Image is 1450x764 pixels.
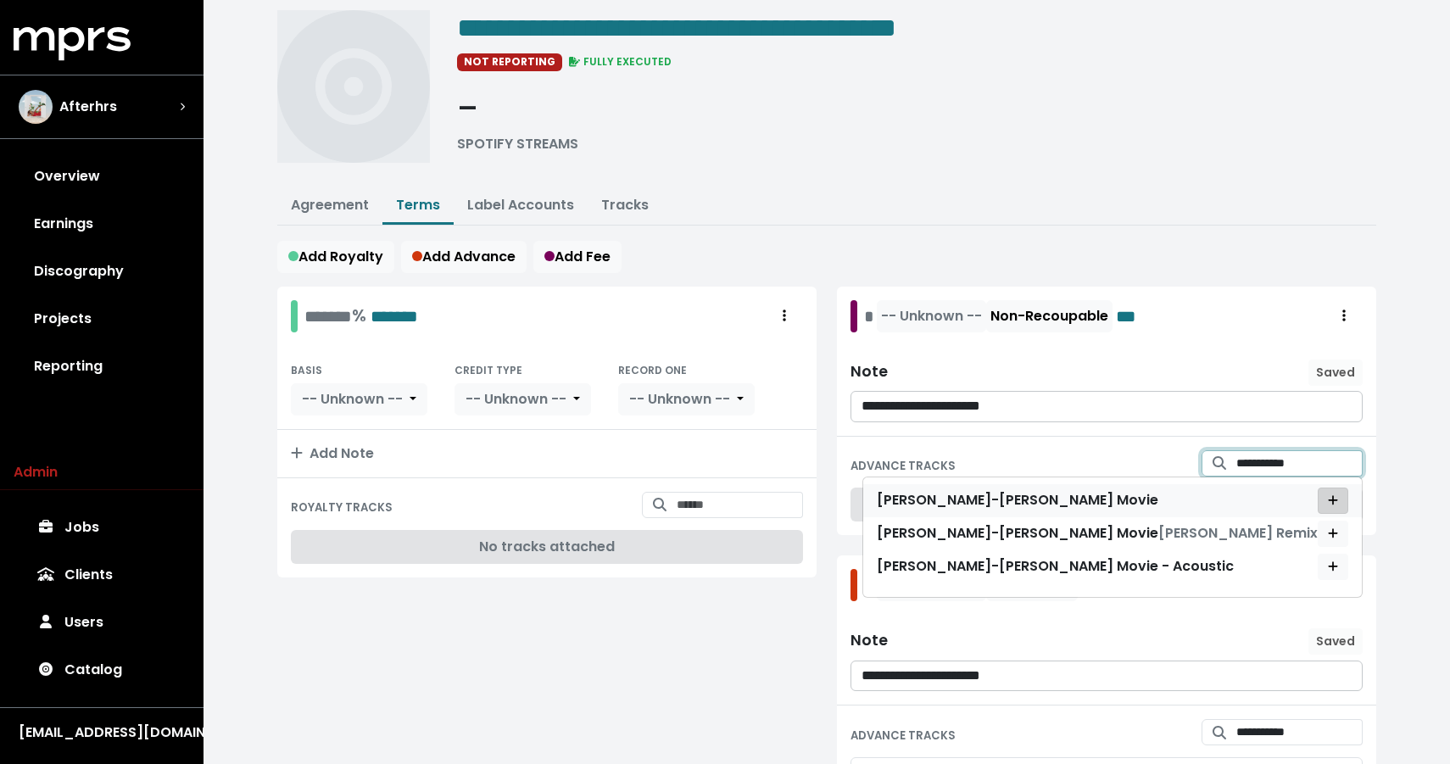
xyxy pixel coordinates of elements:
button: Royalty administration options [1325,300,1363,332]
a: Catalog [14,646,190,694]
button: Add Fee [533,241,622,273]
input: Search for tracks by title and link them to this advance [1236,719,1363,745]
a: Clients [14,551,190,599]
div: [EMAIL_ADDRESS][DOMAIN_NAME] [19,722,185,743]
small: ROYALTY TRACKS [291,499,393,516]
span: % [352,304,366,327]
div: Note [850,632,888,650]
img: The selected account / producer [19,90,53,124]
div: [PERSON_NAME] - [PERSON_NAME] Movie [877,521,1348,547]
a: Terms [396,195,440,215]
input: Search for tracks by title and link them to this royalty [677,492,803,518]
span: -- Unknown -- [302,389,403,409]
span: Edit value [371,308,418,325]
span: [PERSON_NAME] Remix [1158,523,1318,544]
small: ADVANCE TRACKS [850,458,956,474]
a: Discography [14,248,190,295]
small: ADVANCE TRACKS [850,728,956,744]
span: Non-Recoupable [990,306,1108,326]
span: -- Unknown -- [881,306,982,326]
span: NOT REPORTING [457,53,562,70]
small: BASIS [291,363,322,377]
span: Add Note [291,443,374,463]
span: Edit value [304,308,352,325]
div: Note [850,363,888,381]
div: [PERSON_NAME] - [PERSON_NAME] Movie [877,488,1348,514]
button: Add advance target [1318,554,1348,580]
a: Reporting [14,343,190,390]
a: Jobs [14,504,190,551]
button: Add Note [277,430,817,477]
button: -- Unknown -- [618,383,755,415]
button: -- Unknown -- [877,300,986,332]
button: Add Advance [401,241,527,273]
button: Add Royalty [277,241,394,273]
div: SPOTIFY STREAMS [457,134,578,154]
small: CREDIT TYPE [455,363,522,377]
span: Add Royalty [288,247,383,266]
a: mprs logo [14,33,131,53]
button: [EMAIL_ADDRESS][DOMAIN_NAME] [14,722,190,744]
span: -- Unknown -- [466,389,566,409]
div: No tracks attached [291,530,803,564]
span: Edit value [864,304,873,329]
a: Overview [14,153,190,200]
span: Add Fee [544,247,611,266]
a: Agreement [291,195,369,215]
a: Projects [14,295,190,343]
button: Add advance target [1318,488,1348,514]
div: - [457,85,578,134]
img: Album cover for this project [277,10,430,163]
input: Search for tracks by title and link them to this advance [1236,450,1363,477]
a: Users [14,599,190,646]
a: Earnings [14,200,190,248]
a: Tracks [601,195,649,215]
span: Add Advance [412,247,516,266]
div: [PERSON_NAME] - [PERSON_NAME] Movie - Acoustic [877,554,1348,580]
span: FULLY EXECUTED [566,54,672,69]
span: Afterhrs [59,97,117,117]
div: No tracks attached [850,488,1363,521]
button: Royalty administration options [766,300,803,332]
small: RECORD ONE [618,363,687,377]
span: Edit value [457,14,896,42]
span: -- Unknown -- [629,389,730,409]
button: Add advance target [1318,521,1348,547]
button: -- Unknown -- [291,383,427,415]
button: -- Unknown -- [455,383,591,415]
button: Non-Recoupable [986,300,1113,332]
span: Edit value [1116,304,1146,329]
a: Label Accounts [467,195,574,215]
